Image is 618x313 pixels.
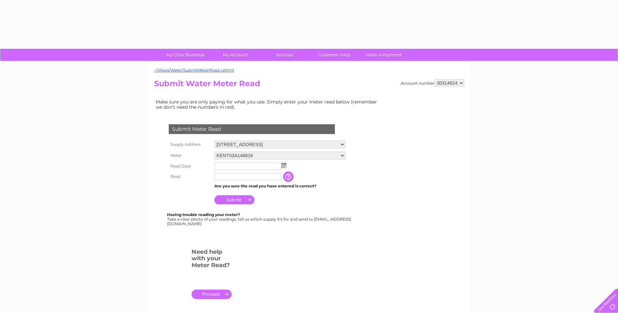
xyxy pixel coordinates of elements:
input: Information [283,171,295,182]
th: Read Date [167,161,213,171]
div: Account number [401,79,464,87]
a: Make A Payment [357,49,410,61]
a: My Account [208,49,262,61]
td: Are you sure the read you have entered is correct? [213,182,347,190]
a: My Clear Business [159,49,212,61]
a: ~/Views/Water/SubmitMeterRead.cshtml [154,68,234,73]
div: Take a clear photo of your readings, tell us which supply it's for and send to [EMAIL_ADDRESS][DO... [167,212,352,226]
td: Make sure you are only paying for what you use. Simply enter your meter read below (remember we d... [154,98,382,111]
h3: Need help with your Meter Read? [192,247,232,272]
th: Supply Address [167,139,213,150]
b: Having trouble reading your meter? [167,212,240,217]
th: Meter [167,150,213,161]
h2: Submit Water Meter Read [154,79,464,91]
a: Customer Help [307,49,361,61]
input: Submit [214,195,254,204]
img: ... [281,163,286,168]
a: Services [258,49,311,61]
div: Submit Meter Read [169,124,335,134]
th: Read [167,171,213,182]
a: . [192,290,232,299]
